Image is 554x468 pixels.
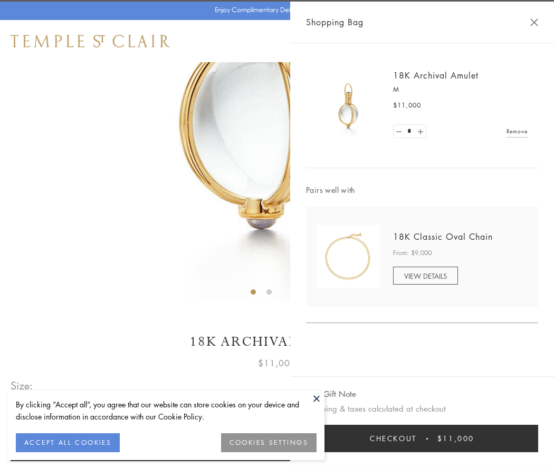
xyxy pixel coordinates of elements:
[215,5,335,15] p: Enjoy Complimentary Delivery & Returns
[306,387,356,401] button: Add Gift Note
[317,225,380,288] img: N88865-OV18
[306,402,538,415] p: Shipping & taxes calculated at checkout
[221,433,317,452] button: COOKIES SETTINGS
[11,377,34,394] span: Size:
[370,433,417,444] span: Checkout
[11,333,543,351] h1: 18K Archival Amulet
[507,125,528,137] a: Remove
[530,18,538,26] button: Close Shopping Bag
[306,15,364,29] span: Shopping Bag
[306,425,538,452] button: Checkout $11,000
[393,231,493,242] a: 18K Classic Oval Chain
[393,84,528,95] p: M
[415,125,425,138] a: Set quantity to 2
[393,267,458,285] a: VIEW DETAILS
[404,271,447,281] span: VIEW DETAILS
[306,184,538,196] span: Pairs well with
[16,398,317,423] div: By clicking “Accept all”, you agree that our website can store cookies on your device and disclos...
[16,433,120,452] button: ACCEPT ALL COOKIES
[393,100,421,111] span: $11,000
[11,35,170,47] img: Temple St. Clair
[394,125,404,138] a: Set quantity to 0
[317,74,380,137] img: 18K Archival Amulet
[258,356,296,370] span: $11,000
[393,70,479,81] a: 18K Archival Amulet
[393,248,432,258] span: From: $9,000
[437,433,474,444] span: $11,000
